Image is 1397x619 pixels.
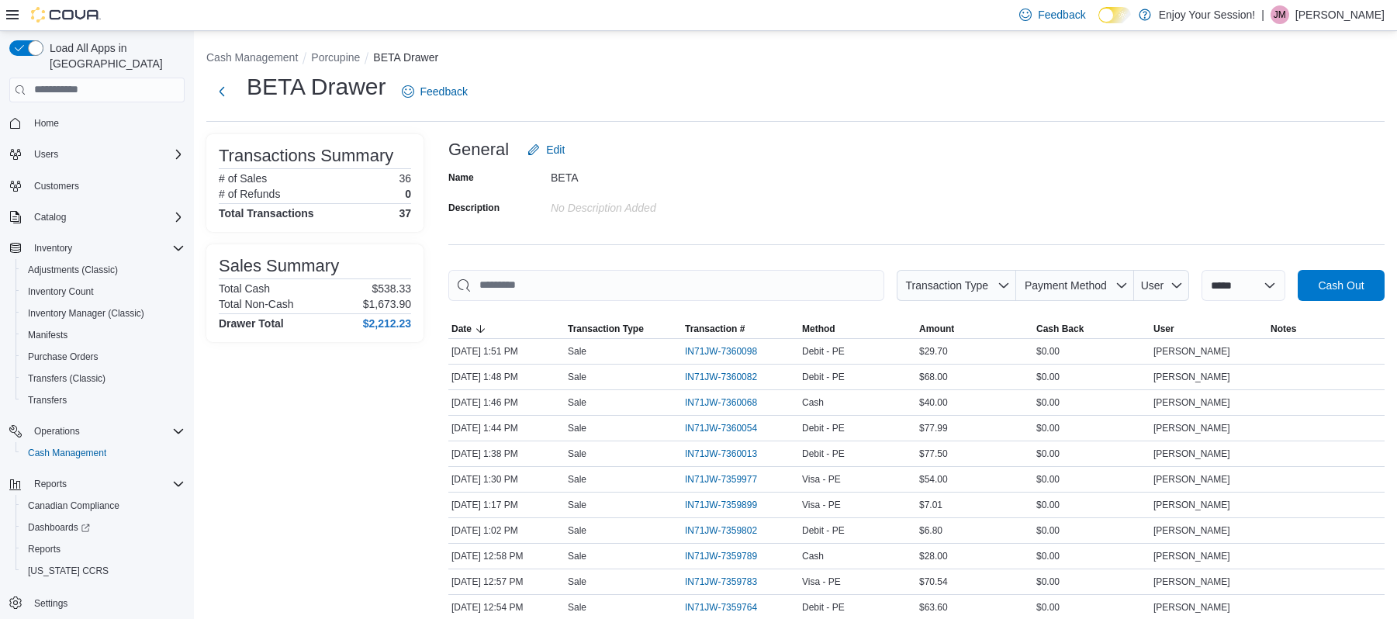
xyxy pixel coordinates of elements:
[16,442,191,464] button: Cash Management
[685,448,757,460] span: IN71JW-7360013
[34,180,79,192] span: Customers
[919,499,942,511] span: $7.01
[22,540,185,558] span: Reports
[919,524,942,537] span: $6.80
[1033,342,1150,361] div: $0.00
[28,351,99,363] span: Purchase Orders
[16,517,191,538] a: Dashboards
[551,165,759,184] div: BETA
[22,496,126,515] a: Canadian Compliance
[28,264,118,276] span: Adjustments (Classic)
[22,391,185,410] span: Transfers
[1153,448,1230,460] span: [PERSON_NAME]
[685,371,757,383] span: IN71JW-7360082
[685,368,773,386] button: IN71JW-7360082
[685,524,757,537] span: IN71JW-7359802
[1033,444,1150,463] div: $0.00
[28,114,65,133] a: Home
[448,140,509,159] h3: General
[1274,5,1286,24] span: JM
[448,444,565,463] div: [DATE] 1:38 PM
[22,282,100,301] a: Inventory Count
[682,320,799,338] button: Transaction #
[219,257,339,275] h3: Sales Summary
[28,307,144,320] span: Inventory Manager (Classic)
[448,521,565,540] div: [DATE] 1:02 PM
[1153,524,1230,537] span: [PERSON_NAME]
[28,208,185,227] span: Catalog
[16,303,191,324] button: Inventory Manager (Classic)
[919,371,948,383] span: $68.00
[919,601,948,614] span: $63.60
[919,576,948,588] span: $70.54
[685,422,757,434] span: IN71JW-7360054
[802,473,841,486] span: Visa - PE
[22,518,185,537] span: Dashboards
[568,422,586,434] p: Sale
[28,447,106,459] span: Cash Management
[22,261,185,279] span: Adjustments (Classic)
[28,372,105,385] span: Transfers (Classic)
[1016,270,1134,301] button: Payment Method
[28,422,86,441] button: Operations
[1153,422,1230,434] span: [PERSON_NAME]
[28,593,185,612] span: Settings
[1036,323,1084,335] span: Cash Back
[448,470,565,489] div: [DATE] 1:30 PM
[363,298,411,310] p: $1,673.90
[685,470,773,489] button: IN71JW-7359977
[1033,470,1150,489] div: $0.00
[34,242,72,254] span: Inventory
[219,188,280,200] h6: # of Refunds
[22,348,105,366] a: Purchase Orders
[28,475,73,493] button: Reports
[568,550,586,562] p: Sale
[34,597,67,610] span: Settings
[16,538,191,560] button: Reports
[802,576,841,588] span: Visa - PE
[1271,323,1296,335] span: Notes
[22,326,74,344] a: Manifests
[1318,278,1364,293] span: Cash Out
[565,320,682,338] button: Transaction Type
[28,239,78,258] button: Inventory
[1261,5,1264,24] p: |
[28,565,109,577] span: [US_STATE] CCRS
[685,601,757,614] span: IN71JW-7359764
[31,7,101,22] img: Cova
[1033,521,1150,540] div: $0.00
[802,499,841,511] span: Visa - PE
[3,112,191,134] button: Home
[1153,576,1230,588] span: [PERSON_NAME]
[43,40,185,71] span: Load All Apps in [GEOGRAPHIC_DATA]
[685,547,773,565] button: IN71JW-7359789
[448,202,500,214] label: Description
[1153,396,1230,409] span: [PERSON_NAME]
[802,601,845,614] span: Debit - PE
[34,478,67,490] span: Reports
[22,562,185,580] span: Washington CCRS
[22,282,185,301] span: Inventory Count
[568,323,644,335] span: Transaction Type
[905,279,988,292] span: Transaction Type
[22,261,124,279] a: Adjustments (Classic)
[1153,550,1230,562] span: [PERSON_NAME]
[448,270,884,301] input: This is a search bar. As you type, the results lower in the page will automatically filter.
[919,345,948,358] span: $29.70
[399,207,411,220] h4: 37
[1267,320,1385,338] button: Notes
[28,394,67,406] span: Transfers
[685,576,757,588] span: IN71JW-7359783
[28,208,72,227] button: Catalog
[448,368,565,386] div: [DATE] 1:48 PM
[16,324,191,346] button: Manifests
[685,396,757,409] span: IN71JW-7360068
[1153,345,1230,358] span: [PERSON_NAME]
[28,145,185,164] span: Users
[448,572,565,591] div: [DATE] 12:57 PM
[22,391,73,410] a: Transfers
[22,444,185,462] span: Cash Management
[22,326,185,344] span: Manifests
[448,342,565,361] div: [DATE] 1:51 PM
[363,317,411,330] h4: $2,212.23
